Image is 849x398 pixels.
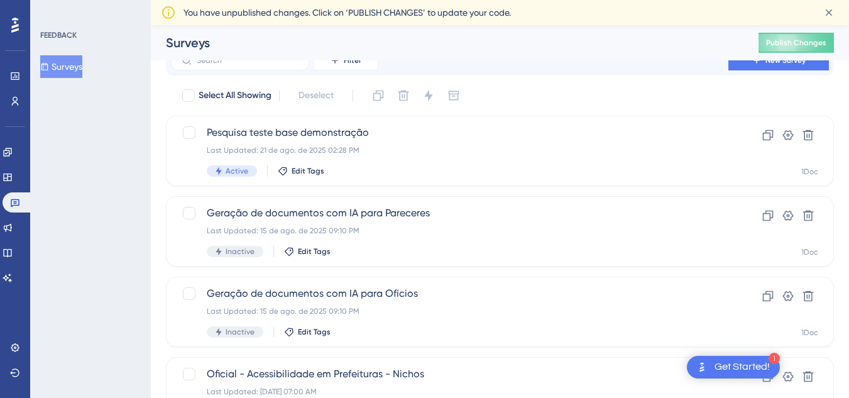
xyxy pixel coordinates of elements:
[40,30,77,40] div: FEEDBACK
[199,88,271,103] span: Select All Showing
[183,5,511,20] span: You have unpublished changes. Click on ‘PUBLISH CHANGES’ to update your code.
[694,360,709,375] img: launcher-image-alternative-text
[207,367,693,382] span: Oficial - Acessibilidade em Prefeituras - Nichos
[801,247,818,257] div: 1Doc
[298,246,331,257] span: Edit Tags
[207,145,693,155] div: Last Updated: 21 de ago. de 2025 02:28 PM
[207,226,693,236] div: Last Updated: 15 de ago. de 2025 09:10 PM
[687,356,780,379] div: Open Get Started! checklist, remaining modules: 1
[284,327,331,337] button: Edit Tags
[226,327,255,337] span: Inactive
[207,306,693,316] div: Last Updated: 15 de ago. de 2025 09:10 PM
[197,56,299,65] input: Search
[40,55,82,78] button: Surveys
[292,166,324,176] span: Edit Tags
[207,387,693,397] div: Last Updated: [DATE] 07:00 AM
[299,88,334,103] span: Deselect
[766,38,826,48] span: Publish Changes
[801,167,818,177] div: 1Doc
[207,206,693,221] span: Geração de documentos com IA para Pareceres
[344,55,361,65] span: Filter
[226,246,255,257] span: Inactive
[207,286,693,301] span: Geração de documentos com IA para Ofícios
[715,360,770,374] div: Get Started!
[284,246,331,257] button: Edit Tags
[801,328,818,338] div: 1Doc
[769,353,780,364] div: 1
[728,50,829,70] button: New Survey
[278,166,324,176] button: Edit Tags
[314,50,377,70] button: Filter
[226,166,248,176] span: Active
[298,327,331,337] span: Edit Tags
[207,125,693,140] span: Pesquisa teste base demonstração
[287,84,345,107] button: Deselect
[166,34,727,52] div: Surveys
[765,55,806,65] span: New Survey
[759,33,834,53] button: Publish Changes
